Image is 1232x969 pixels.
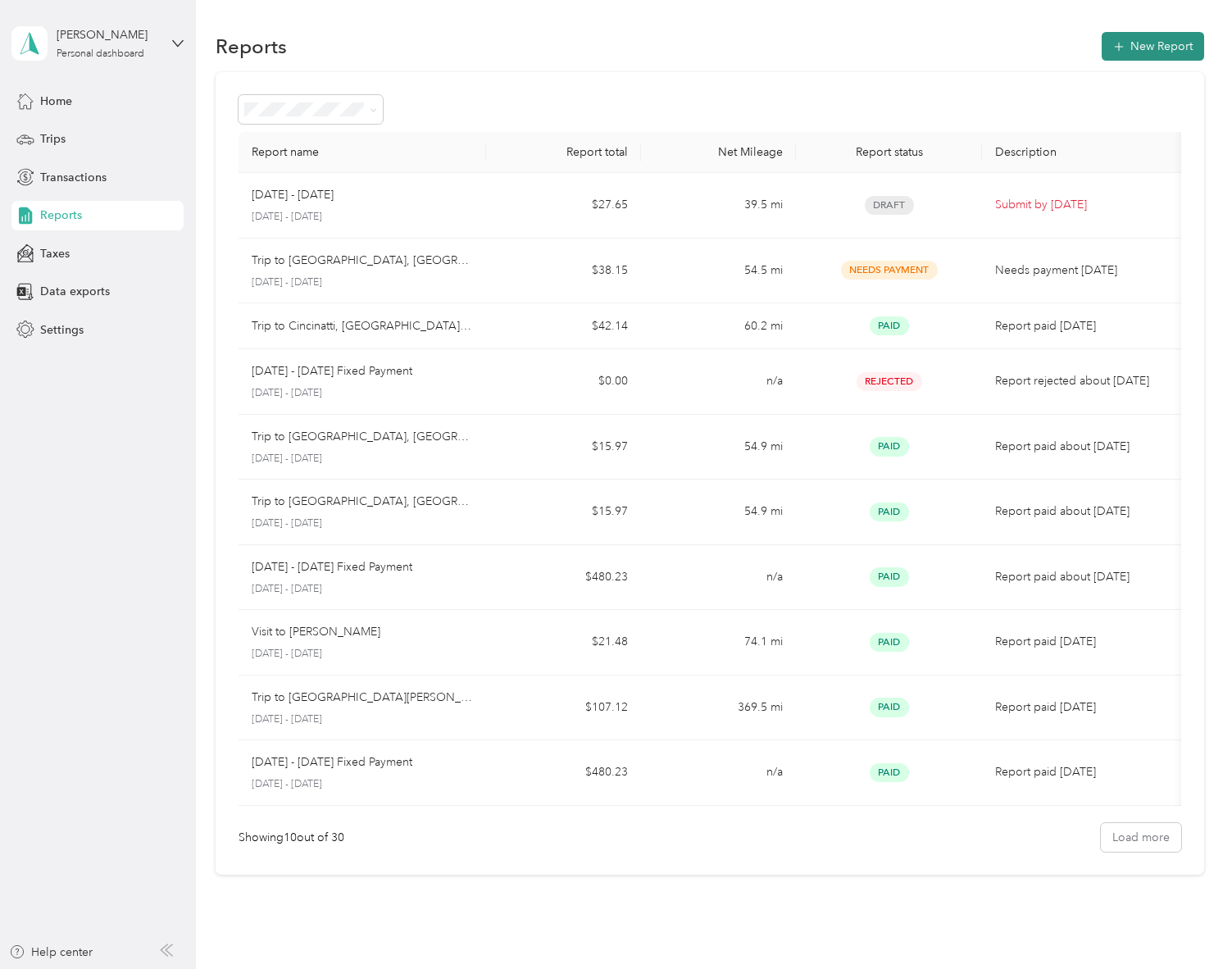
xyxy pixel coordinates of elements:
button: New Report [1102,32,1204,61]
p: Submit by [DATE] [995,196,1175,214]
td: 54.9 mi [641,415,796,480]
span: Settings [40,321,84,339]
p: Needs payment [DATE] [995,262,1175,280]
th: Report name [239,132,486,173]
td: 54.9 mi [641,480,796,545]
span: Paid [870,763,909,782]
div: Report status [809,145,969,159]
p: Report paid about [DATE] [995,503,1175,521]
div: Showing 10 out of 30 [239,829,344,846]
p: [DATE] - [DATE] [252,516,473,531]
td: $42.14 [486,303,641,349]
p: [DATE] - [DATE] [252,386,473,401]
span: Reports [40,207,82,224]
td: $0.00 [486,349,641,415]
td: $21.48 [486,610,641,676]
span: Transactions [40,169,107,186]
td: 39.5 mi [641,173,796,239]
span: Paid [870,698,909,717]
button: Load more [1101,823,1181,852]
td: $480.23 [486,740,641,806]
h1: Reports [216,38,287,55]
td: $38.15 [486,239,641,304]
td: n/a [641,740,796,806]
p: Report paid [DATE] [995,698,1175,717]
button: Help center [9,944,93,961]
p: Trip to Cincinatti, [GEOGRAPHIC_DATA] (Mubea TRB) [252,317,473,335]
span: Rejected [857,372,922,391]
p: Trip to [GEOGRAPHIC_DATA][PERSON_NAME] Training (2 of 2) [252,689,473,707]
span: Needs Payment [841,261,938,280]
p: Report paid about [DATE] [995,438,1175,456]
p: [DATE] - [DATE] [252,452,473,466]
span: Taxes [40,245,70,262]
th: Net Mileage [641,132,796,173]
td: $27.65 [486,173,641,239]
span: Paid [870,316,909,335]
p: Trip to [GEOGRAPHIC_DATA], [GEOGRAPHIC_DATA] 6/16-19 [252,493,473,511]
td: 60.2 mi [641,303,796,349]
td: 54.5 mi [641,239,796,304]
div: [PERSON_NAME] [57,26,159,43]
th: Description [982,132,1189,173]
p: [DATE] - [DATE] [252,210,473,225]
p: [DATE] - [DATE] Fixed Payment [252,362,412,380]
p: Report paid about [DATE] [995,568,1175,586]
p: [DATE] - [DATE] Fixed Payment [252,558,412,576]
p: [DATE] - [DATE] Fixed Payment [252,753,412,771]
span: Paid [870,567,909,586]
p: Trip to [GEOGRAPHIC_DATA], [GEOGRAPHIC_DATA] 8/12-13 [252,252,473,270]
span: Paid [870,633,909,652]
td: n/a [641,349,796,415]
iframe: Everlance-gr Chat Button Frame [1140,877,1232,969]
td: $480.23 [486,545,641,611]
span: Home [40,93,72,110]
td: $15.97 [486,480,641,545]
p: Trip to [GEOGRAPHIC_DATA], [GEOGRAPHIC_DATA] 6/26-28 [252,428,473,446]
td: 74.1 mi [641,610,796,676]
span: Trips [40,130,66,148]
span: Data exports [40,283,110,300]
p: [DATE] - [DATE] [252,647,473,662]
p: [DATE] - [DATE] [252,777,473,792]
p: [DATE] - [DATE] [252,186,334,204]
p: Visit to [PERSON_NAME] [252,623,380,641]
td: $107.12 [486,676,641,741]
p: Report paid [DATE] [995,633,1175,651]
p: [DATE] - [DATE] [252,275,473,290]
th: Report total [486,132,641,173]
p: Report rejected about [DATE] [995,372,1175,390]
div: Personal dashboard [57,49,144,59]
td: $15.97 [486,415,641,480]
p: Report paid [DATE] [995,763,1175,781]
p: [DATE] - [DATE] [252,712,473,727]
p: Report paid [DATE] [995,317,1175,335]
span: Paid [870,503,909,521]
td: n/a [641,545,796,611]
span: Paid [870,437,909,456]
td: 369.5 mi [641,676,796,741]
p: [DATE] - [DATE] [252,582,473,597]
span: Draft [865,196,914,215]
